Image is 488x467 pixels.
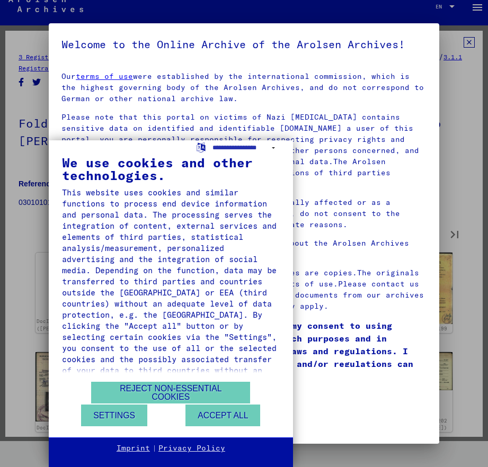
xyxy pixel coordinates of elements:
a: Privacy Policy [158,443,225,454]
a: Imprint [117,443,150,454]
button: Settings [81,405,147,426]
button: Accept all [185,405,260,426]
div: This website uses cookies and similar functions to process end device information and personal da... [62,187,280,387]
button: Reject non-essential cookies [91,382,250,403]
div: We use cookies and other technologies. [62,156,280,182]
